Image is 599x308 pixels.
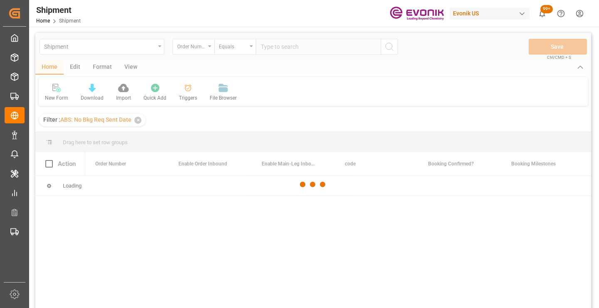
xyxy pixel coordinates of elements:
button: Help Center [552,4,570,23]
img: Evonik-brand-mark-Deep-Purple-RGB.jpeg_1700498283.jpeg [390,6,444,21]
button: show 100 new notifications [533,4,552,23]
button: Evonik US [450,5,533,21]
div: Shipment [36,4,81,16]
a: Home [36,18,50,24]
div: Evonik US [450,8,530,20]
span: 99+ [540,5,553,13]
